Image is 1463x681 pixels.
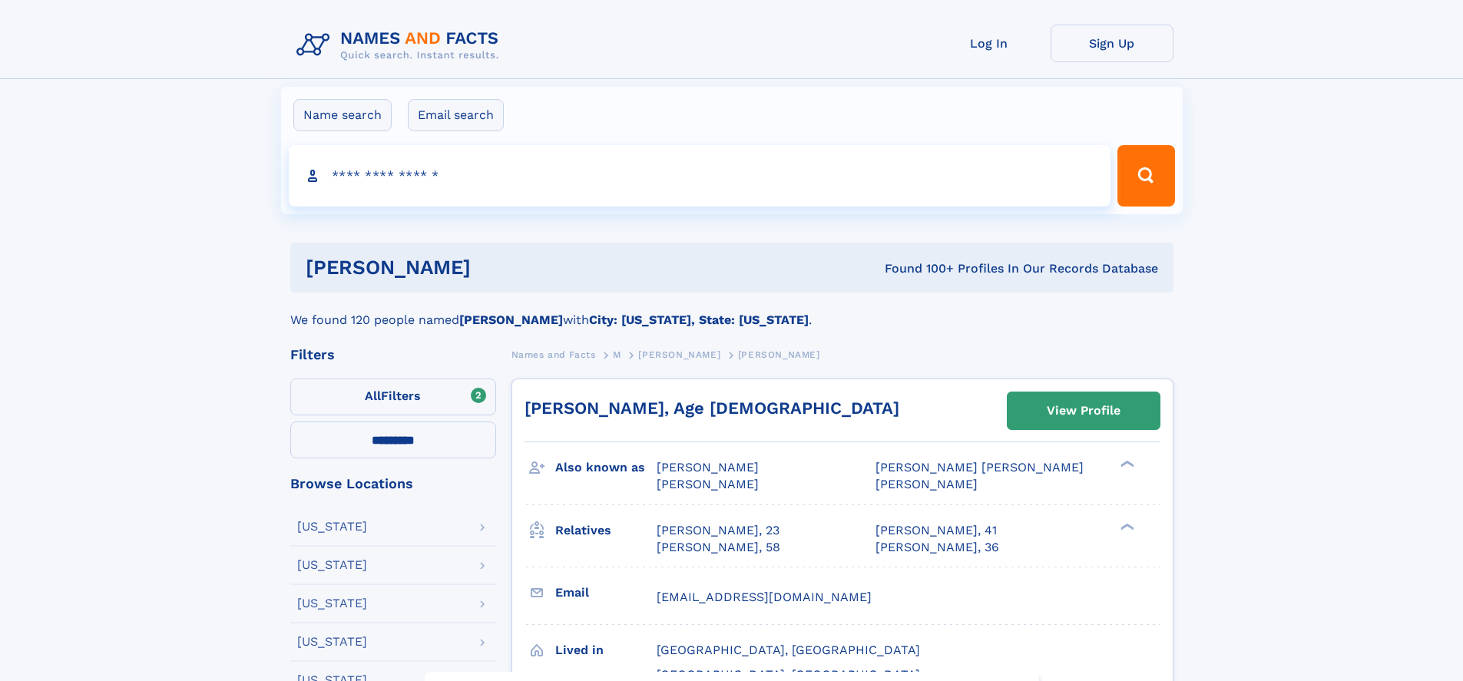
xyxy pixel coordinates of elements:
h1: [PERSON_NAME] [306,258,678,277]
span: M [613,349,621,360]
div: [US_STATE] [297,636,367,648]
a: M [613,345,621,364]
a: [PERSON_NAME], Age [DEMOGRAPHIC_DATA] [525,398,899,418]
a: [PERSON_NAME] [638,345,720,364]
a: Names and Facts [511,345,596,364]
a: [PERSON_NAME], 41 [875,522,997,539]
span: [PERSON_NAME] [738,349,820,360]
a: Sign Up [1051,25,1173,62]
div: View Profile [1047,393,1120,428]
span: [PERSON_NAME] [638,349,720,360]
a: [PERSON_NAME], 58 [657,539,780,556]
div: [US_STATE] [297,521,367,533]
div: ❯ [1117,521,1135,531]
div: Filters [290,348,496,362]
div: [US_STATE] [297,597,367,610]
label: Name search [293,99,392,131]
span: [PERSON_NAME] [875,477,978,491]
div: [US_STATE] [297,559,367,571]
span: [PERSON_NAME] [657,477,759,491]
b: [PERSON_NAME] [459,312,563,327]
h3: Relatives [555,517,657,544]
input: search input [289,145,1111,207]
button: Search Button [1117,145,1174,207]
b: City: [US_STATE], State: [US_STATE] [589,312,809,327]
a: [PERSON_NAME], 23 [657,522,779,539]
span: All [365,388,381,403]
div: Found 100+ Profiles In Our Records Database [677,260,1158,277]
img: Logo Names and Facts [290,25,511,66]
h3: Email [555,580,657,606]
a: [PERSON_NAME], 36 [875,539,999,556]
span: [GEOGRAPHIC_DATA], [GEOGRAPHIC_DATA] [657,643,920,657]
span: [EMAIL_ADDRESS][DOMAIN_NAME] [657,590,872,604]
label: Filters [290,379,496,415]
h3: Also known as [555,455,657,481]
div: ❯ [1117,459,1135,469]
a: View Profile [1008,392,1160,429]
a: Log In [928,25,1051,62]
h3: Lived in [555,637,657,663]
span: [PERSON_NAME] [PERSON_NAME] [875,460,1084,474]
div: Browse Locations [290,477,496,491]
label: Email search [408,99,504,131]
div: We found 120 people named with . [290,293,1173,329]
span: [PERSON_NAME] [657,460,759,474]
